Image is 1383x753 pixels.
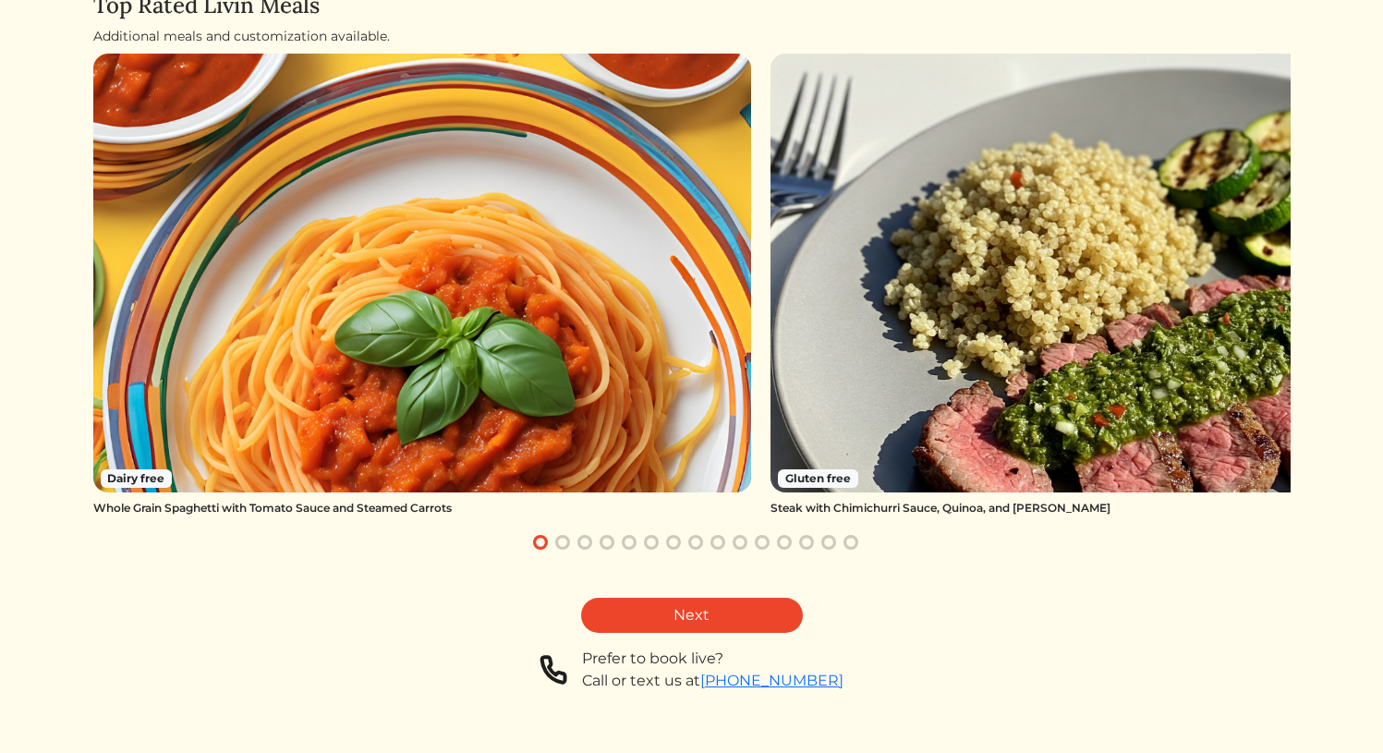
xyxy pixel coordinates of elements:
div: Additional meals and customization available. [93,27,1291,46]
span: Dairy free [101,469,173,488]
div: Prefer to book live? [582,648,843,670]
div: Call or text us at [582,670,843,692]
div: Whole Grain Spaghetti with Tomato Sauce and Steamed Carrots [93,500,752,516]
img: Whole Grain Spaghetti with Tomato Sauce and Steamed Carrots [93,54,752,492]
a: Next [581,598,803,633]
img: phone-a8f1853615f4955a6c6381654e1c0f7430ed919b147d78756318837811cda3a7.svg [540,648,567,692]
span: Gluten free [778,469,858,488]
a: [PHONE_NUMBER] [700,672,843,689]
